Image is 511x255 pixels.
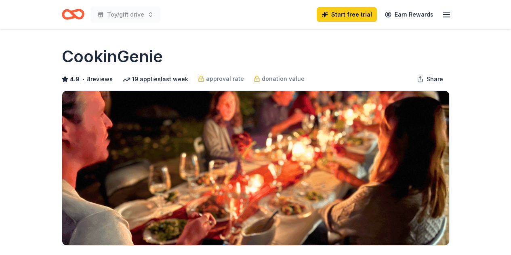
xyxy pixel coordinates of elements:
a: donation value [254,74,305,84]
span: donation value [262,74,305,84]
span: • [82,76,84,82]
div: 19 applies last week [122,74,188,84]
h1: CookinGenie [62,45,163,68]
a: Home [62,5,84,24]
button: 8reviews [87,74,113,84]
img: Image for CookinGenie [62,91,449,245]
span: 4.9 [70,74,80,84]
span: approval rate [206,74,244,84]
a: Start free trial [317,7,377,22]
button: Toy/gift drive [91,6,160,23]
span: Share [427,74,443,84]
a: approval rate [198,74,244,84]
span: Toy/gift drive [107,10,144,19]
button: Share [410,71,450,87]
a: Earn Rewards [380,7,438,22]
